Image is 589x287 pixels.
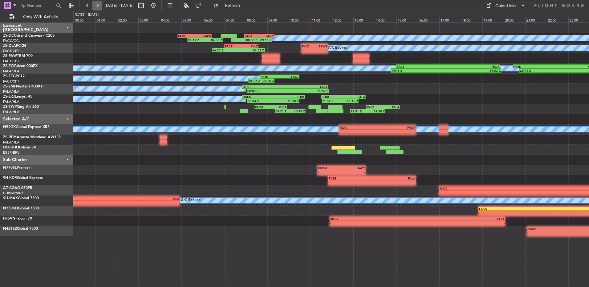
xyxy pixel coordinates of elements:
[195,34,211,38] div: FAPH
[351,109,368,113] div: 12:51 Z
[418,17,440,22] div: 16:00
[3,44,16,48] span: ZS-DLA
[3,146,36,149] a: OO-HHOFalcon 8X
[483,1,529,10] button: Quick Links
[311,17,332,22] div: 11:00
[178,34,194,38] div: FAGC
[440,187,563,190] div: FACT
[16,15,65,19] span: Only With Activity
[302,44,315,48] div: FYLZ
[3,34,16,38] span: ZS-DCC
[3,59,19,63] a: FACT/CPT
[3,79,19,84] a: FACT/CPT
[3,166,32,170] a: N770SLPremier I
[372,176,416,180] div: FALA
[339,130,377,133] div: -
[342,166,365,170] div: FACT
[328,43,347,53] div: A/C Booked
[330,221,417,225] div: -
[74,17,95,22] div: 00:00
[3,125,50,129] a: N53GXGlobal Express XRS
[495,3,516,9] div: Quick Links
[3,191,23,196] a: UUWW/VKO
[3,217,32,220] a: PRSVNFalcon 7X
[3,176,43,180] a: 9H-KDRGlobal Express
[3,89,19,94] a: FALA/HLA
[375,17,396,22] div: 14:00
[3,38,20,43] a: FAGC/GCJ
[220,3,246,8] span: Refresh
[3,150,20,155] a: EBBR/BRU
[3,140,19,145] a: FALA/HLA
[396,17,418,22] div: 15:00
[246,38,259,42] div: 08:00 Z
[3,227,38,231] a: N421SZGlobal 7500
[330,217,417,221] div: SBJH
[3,54,33,58] a: ZS-FAWTBM-700
[3,166,17,170] span: N770SL
[3,196,18,200] span: 9H-MAX
[3,64,14,68] span: ZS-FCI
[377,126,415,129] div: FAOR
[3,176,17,180] span: 9H-KDR
[315,44,328,48] div: FYWE
[3,105,17,109] span: ZS-TWP
[3,85,16,88] span: ZS-LMF
[3,54,17,58] span: ZS-FAW
[3,196,39,200] a: 9H-MAXGlobal 7500
[261,79,274,83] div: 09:20 Z
[288,89,328,93] div: 11:52 Z
[302,48,315,52] div: -
[397,65,448,68] div: FACT
[525,17,547,22] div: 21:00
[329,176,372,180] div: FCBB
[247,89,288,93] div: 08:03 Z
[3,85,43,88] a: ZS-LMFNextant 400XTi
[3,207,39,210] a: N750KDGlobal 7500
[271,105,286,109] div: FVCZ
[138,17,160,22] div: 03:00
[210,1,247,10] button: Refresh
[3,125,16,129] span: N53GX
[3,105,39,109] a: ZS-TWPKing Air 260
[372,180,416,184] div: -
[212,48,238,52] div: 06:25 Z
[3,95,32,99] a: ZS-LRJLearjet 45
[225,17,246,22] div: 07:00
[290,109,305,113] div: 10:47 Z
[479,211,579,215] div: -
[160,17,181,22] div: 04:00
[75,12,99,18] div: [DATE] - [DATE]
[3,207,18,210] span: N750KD
[243,95,274,99] div: HUEN
[383,105,399,109] div: FALA
[3,146,19,149] span: OO-HHO
[259,34,274,38] div: FAGC
[76,197,179,200] div: FALA
[479,207,579,211] div: EGSS
[259,38,271,42] div: 09:13 Z
[280,75,299,79] div: FACT
[513,65,555,68] div: HKJK
[3,64,38,68] a: ZS-FCIFalcon 900EX
[3,49,19,53] a: FACT/CPT
[249,79,262,83] div: 08:07 Z
[117,17,139,22] div: 02:00
[520,69,571,72] div: 20:44 Z
[274,95,304,99] div: FLKK
[448,65,500,68] div: HKJK
[461,17,482,22] div: 18:00
[377,130,415,133] div: -
[340,99,358,103] div: 13:15 Z
[273,99,299,103] div: 10:30 Z
[322,99,340,103] div: 11:32 Z
[504,17,526,22] div: 20:00
[3,110,19,114] a: FALA/HLA
[188,38,205,42] div: 05:17 Z
[353,17,375,22] div: 13:00
[368,109,385,113] div: 14:30 Z
[417,221,505,225] div: -
[261,75,280,79] div: Khak
[417,217,505,221] div: FACT
[225,44,241,48] div: FACT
